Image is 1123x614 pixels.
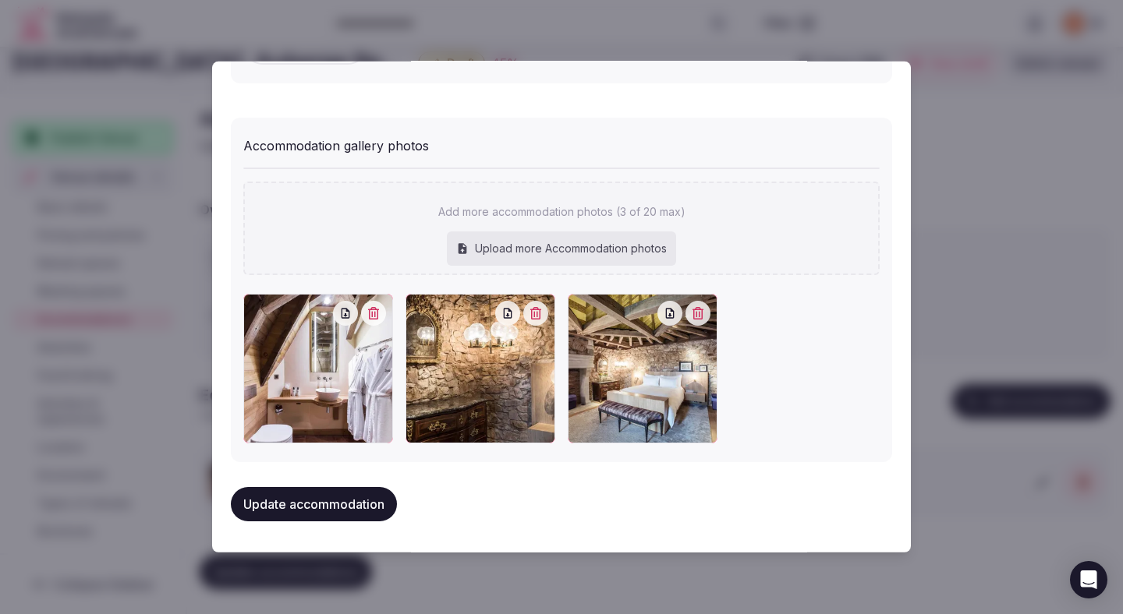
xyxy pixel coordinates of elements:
[231,487,397,521] button: Update accommodation
[447,231,676,266] div: Upload more Accommodation photos
[406,294,555,443] div: imgi_29_dde-stay-chateaux-saturn-prestigeroom-grid-01.jpg
[243,130,880,155] div: Accommodation gallery photos
[568,294,717,443] div: imgi_28_dde-stay-saturne-grid-04.jpg
[438,204,685,220] p: Add more accommodation photos (3 of 20 max)
[243,294,393,443] div: imgi_30_dde-stay-chateaux-saturn-prestigeroom-grid-02.jpg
